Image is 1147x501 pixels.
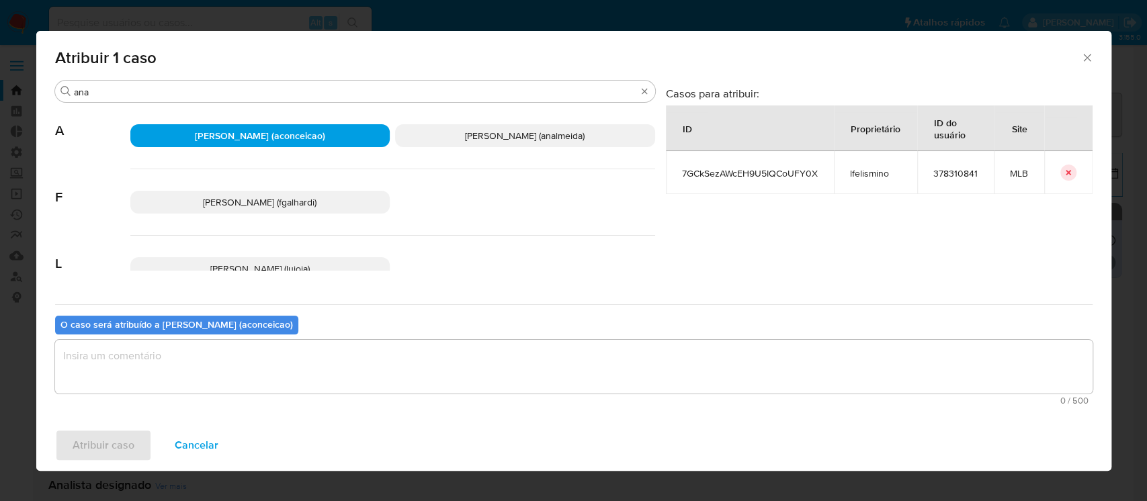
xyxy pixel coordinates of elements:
[918,106,993,150] div: ID do usuário
[195,129,325,142] span: [PERSON_NAME] (aconceicao)
[60,86,71,97] button: Procurar
[1080,51,1093,63] button: Fechar a janela
[60,318,293,331] b: O caso será atribuído a [PERSON_NAME] (aconceicao)
[55,169,130,206] span: F
[933,167,978,179] span: 378310841
[666,87,1093,100] h3: Casos para atribuir:
[130,257,390,280] div: [PERSON_NAME] (lujoia)
[55,50,1081,66] span: Atribuir 1 caso
[130,191,390,214] div: [PERSON_NAME] (fgalhardi)
[639,86,650,97] button: Apagar busca
[465,129,585,142] span: [PERSON_NAME] (analmeida)
[395,124,655,147] div: [PERSON_NAME] (analmeida)
[682,167,818,179] span: 7GCkSezAWcEH9U5IQCoUFY0X
[1060,165,1076,181] button: icon-button
[210,262,310,275] span: [PERSON_NAME] (lujoia)
[55,103,130,139] span: A
[203,195,316,209] span: [PERSON_NAME] (fgalhardi)
[157,429,236,461] button: Cancelar
[59,396,1089,405] span: Máximo de 500 caracteres
[1010,167,1028,179] span: MLB
[667,112,708,144] div: ID
[996,112,1044,144] div: Site
[74,86,636,98] input: Analista de pesquisa
[36,31,1111,471] div: assign-modal
[55,236,130,272] span: L
[835,112,917,144] div: Proprietário
[130,124,390,147] div: [PERSON_NAME] (aconceicao)
[175,430,218,460] span: Cancelar
[850,167,901,179] span: lfelismino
